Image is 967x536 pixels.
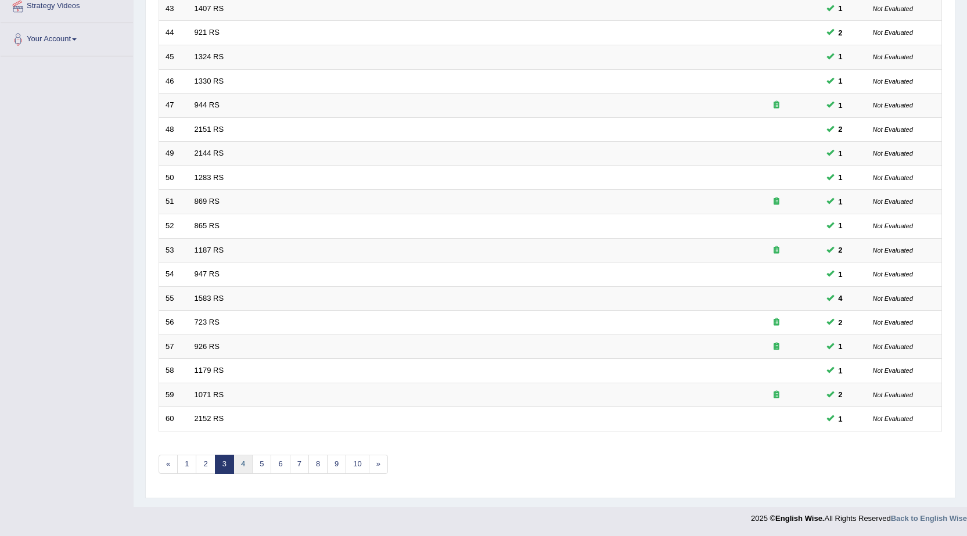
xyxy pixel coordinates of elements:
[834,220,847,232] span: You can still take this question
[873,53,913,60] small: Not Evaluated
[159,262,188,287] td: 54
[195,390,224,399] a: 1071 RS
[196,455,215,474] a: 2
[195,221,220,230] a: 865 RS
[873,391,913,398] small: Not Evaluated
[159,21,188,45] td: 44
[159,166,188,190] td: 50
[739,196,814,207] div: Exam occurring question
[159,45,188,70] td: 45
[873,295,913,302] small: Not Evaluated
[159,407,188,431] td: 60
[834,171,847,184] span: You can still take this question
[159,117,188,142] td: 48
[195,4,224,13] a: 1407 RS
[195,52,224,61] a: 1324 RS
[159,286,188,311] td: 55
[873,126,913,133] small: Not Evaluated
[751,507,967,524] div: 2025 © All Rights Reserved
[252,455,271,474] a: 5
[215,455,234,474] a: 3
[195,77,224,85] a: 1330 RS
[834,196,847,208] span: You can still take this question
[834,365,847,377] span: You can still take this question
[308,455,328,474] a: 8
[834,268,847,280] span: You can still take this question
[271,455,290,474] a: 6
[159,455,178,474] a: «
[195,197,220,206] a: 869 RS
[195,246,224,254] a: 1187 RS
[195,149,224,157] a: 2144 RS
[834,75,847,87] span: You can still take this question
[834,123,847,135] span: You can still take this question
[873,150,913,157] small: Not Evaluated
[873,222,913,229] small: Not Evaluated
[159,69,188,93] td: 46
[159,383,188,407] td: 59
[369,455,388,474] a: »
[159,334,188,359] td: 57
[195,342,220,351] a: 926 RS
[834,27,847,39] span: You can still take this question
[873,247,913,254] small: Not Evaluated
[834,2,847,15] span: You can still take this question
[834,316,847,329] span: You can still take this question
[159,142,188,166] td: 49
[873,174,913,181] small: Not Evaluated
[873,343,913,350] small: Not Evaluated
[739,245,814,256] div: Exam occurring question
[177,455,196,474] a: 1
[873,319,913,326] small: Not Evaluated
[891,514,967,523] a: Back to English Wise
[834,51,847,63] span: You can still take this question
[195,173,224,182] a: 1283 RS
[775,514,824,523] strong: English Wise.
[233,455,253,474] a: 4
[873,198,913,205] small: Not Evaluated
[873,102,913,109] small: Not Evaluated
[159,311,188,335] td: 56
[834,340,847,352] span: You can still take this question
[834,292,847,304] span: You can still take this question
[195,294,224,303] a: 1583 RS
[873,78,913,85] small: Not Evaluated
[873,271,913,278] small: Not Evaluated
[159,93,188,118] td: 47
[739,100,814,111] div: Exam occurring question
[195,366,224,375] a: 1179 RS
[159,214,188,238] td: 52
[195,100,220,109] a: 944 RS
[834,99,847,111] span: You can still take this question
[739,317,814,328] div: Exam occurring question
[159,190,188,214] td: 51
[873,29,913,36] small: Not Evaluated
[873,367,913,374] small: Not Evaluated
[195,125,224,134] a: 2151 RS
[195,318,220,326] a: 723 RS
[195,28,220,37] a: 921 RS
[873,5,913,12] small: Not Evaluated
[290,455,309,474] a: 7
[1,23,133,52] a: Your Account
[195,269,220,278] a: 947 RS
[834,244,847,256] span: You can still take this question
[159,359,188,383] td: 58
[739,341,814,352] div: Exam occurring question
[834,413,847,425] span: You can still take this question
[739,390,814,401] div: Exam occurring question
[195,414,224,423] a: 2152 RS
[834,148,847,160] span: You can still take this question
[834,388,847,401] span: You can still take this question
[159,238,188,262] td: 53
[873,415,913,422] small: Not Evaluated
[346,455,369,474] a: 10
[327,455,346,474] a: 9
